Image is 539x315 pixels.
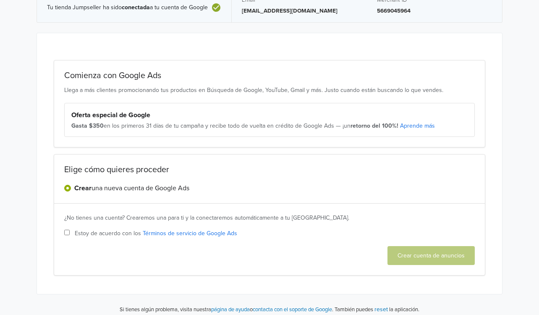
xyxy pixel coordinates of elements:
label: una nueva cuenta de Google Ads [74,183,189,193]
a: Aprende más [400,122,435,129]
a: Términos de servicio de Google Ads [143,230,237,237]
span: Estoy de acuerdo con los [75,229,237,238]
h2: Elige cómo quieres proceder [64,165,475,175]
div: ¿No tienes una cuenta? Crearemos una para ti y la conectaremos automáticamente a tu [GEOGRAPHIC_D... [64,214,475,222]
p: Llega a más clientes promocionando tus productos en Búsqueda de Google, YouTube, Gmail y más. Jus... [64,86,475,94]
strong: $350 [89,122,104,129]
p: También puedes la aplicación. [333,304,419,314]
p: Si tienes algún problema, visita nuestra o . [120,306,333,314]
strong: Gasta [71,122,87,129]
strong: retorno del 100%! [351,122,398,129]
div: en los primeros 31 días de tu campaña y recibe todo de vuelta en crédito de Google Ads — ¡un [71,122,468,130]
strong: Crear [74,184,92,192]
strong: Oferta especial de Google [71,111,150,119]
b: conectada [122,4,150,11]
button: reset [374,304,388,314]
h2: Comienza con Google Ads [64,71,475,81]
a: página de ayuda [211,306,250,313]
input: Estoy de acuerdo con los Términos de servicio de Google Ads [64,230,70,235]
a: contacta con el soporte de Google [253,306,332,313]
p: [EMAIL_ADDRESS][DOMAIN_NAME] [242,7,357,15]
span: Tu tienda Jumpseller ha sido a tu cuenta de Google [47,4,208,11]
p: 5669045964 [377,7,492,15]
